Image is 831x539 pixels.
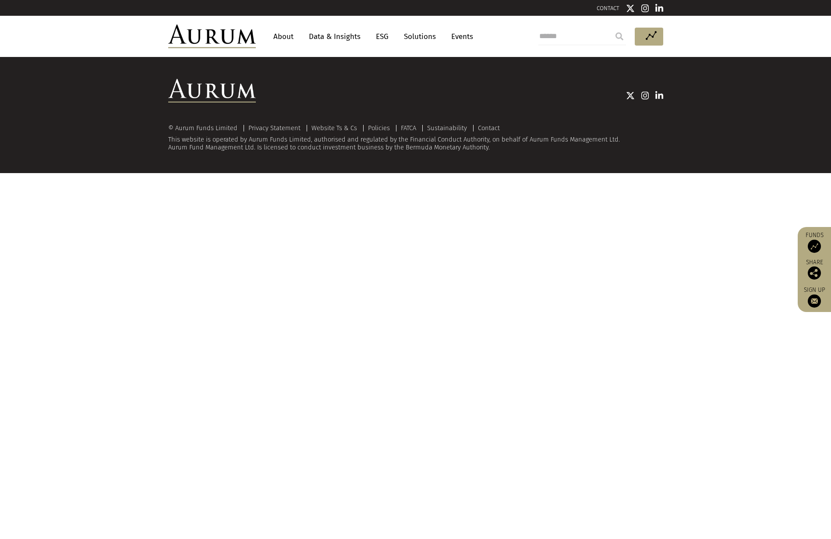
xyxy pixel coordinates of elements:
a: CONTACT [597,5,619,11]
a: Solutions [400,28,440,45]
a: About [269,28,298,45]
a: FATCA [401,124,416,132]
img: Linkedin icon [655,4,663,13]
img: Twitter icon [626,91,635,100]
input: Submit [611,28,628,45]
a: Policies [368,124,390,132]
img: Twitter icon [626,4,635,13]
a: Events [447,28,473,45]
img: Aurum [168,25,256,48]
img: Instagram icon [641,4,649,13]
a: Website Ts & Cs [311,124,357,132]
img: Aurum Logo [168,79,256,103]
img: Instagram icon [641,91,649,100]
div: © Aurum Funds Limited [168,125,242,131]
a: Privacy Statement [248,124,301,132]
a: Contact [478,124,500,132]
div: This website is operated by Aurum Funds Limited, authorised and regulated by the Financial Conduc... [168,124,663,151]
img: Linkedin icon [655,91,663,100]
a: Data & Insights [304,28,365,45]
a: Sustainability [427,124,467,132]
a: ESG [371,28,393,45]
